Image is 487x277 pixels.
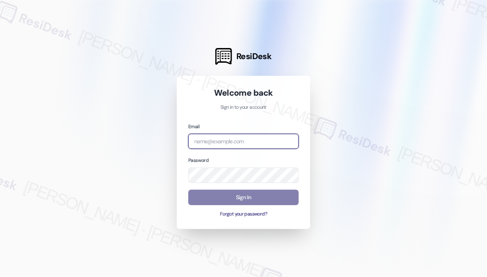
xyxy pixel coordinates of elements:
[188,157,209,164] label: Password
[188,104,299,111] p: Sign in to your account
[188,211,299,218] button: Forgot your password?
[188,123,199,130] label: Email
[215,48,232,65] img: ResiDesk Logo
[188,87,299,98] h1: Welcome back
[236,51,272,62] span: ResiDesk
[188,190,299,205] button: Sign In
[188,134,299,149] input: name@example.com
